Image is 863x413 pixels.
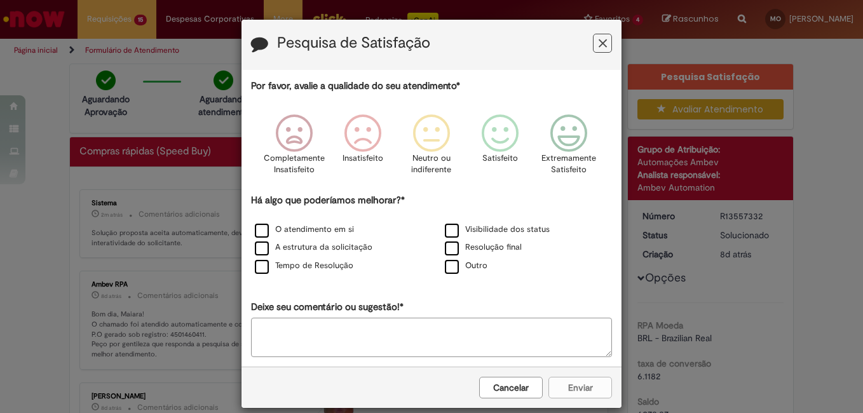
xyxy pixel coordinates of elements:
label: A estrutura da solicitação [255,241,372,254]
label: Deixe seu comentário ou sugestão!* [251,301,404,314]
div: Há algo que poderíamos melhorar?* [251,194,612,276]
label: Pesquisa de Satisfação [277,35,430,51]
p: Extremamente Satisfeito [541,152,596,176]
label: Outro [445,260,487,272]
div: Extremamente Satisfeito [536,105,601,192]
label: O atendimento em si [255,224,354,236]
p: Satisfeito [482,152,518,165]
label: Resolução final [445,241,522,254]
button: Cancelar [479,377,543,398]
div: Completamente Insatisfeito [261,105,326,192]
label: Visibilidade dos status [445,224,550,236]
p: Insatisfeito [343,152,383,165]
p: Neutro ou indiferente [409,152,454,176]
label: Tempo de Resolução [255,260,353,272]
label: Por favor, avalie a qualidade do seu atendimento* [251,79,460,93]
div: Insatisfeito [330,105,395,192]
div: Neutro ou indiferente [399,105,464,192]
p: Completamente Insatisfeito [264,152,325,176]
div: Satisfeito [468,105,533,192]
